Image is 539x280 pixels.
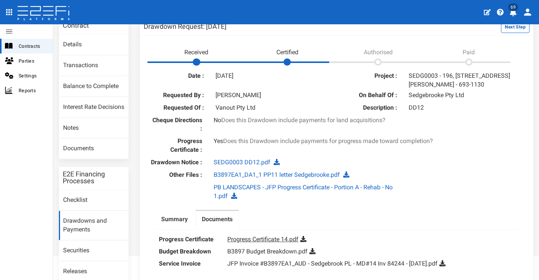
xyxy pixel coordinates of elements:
[144,171,208,179] label: Other Files :
[59,190,128,211] a: Checklist
[227,248,308,255] a: B3897 Budget Breakdown.pdf
[214,171,340,178] a: B3897EA1_DA1_1 PP11 letter Sedgebrooke.pdf
[161,215,188,224] label: Summary
[223,137,433,145] span: Does this Drawdown include payments for progress made toward completion?
[149,91,210,100] label: Requested By :
[208,137,465,146] div: Yes
[210,104,331,112] div: Vanout Pty Ltd
[501,21,529,33] button: Next Step
[149,104,210,112] label: Requested Of :
[144,23,227,30] h3: Drawdown Request: [DATE]
[276,49,298,56] span: Certified
[159,245,220,258] dt: Budget Breakdown
[210,91,331,100] div: [PERSON_NAME]
[59,55,128,76] a: Transactions
[59,97,128,118] a: Interest Rate Decisions
[208,116,465,125] div: No
[221,116,385,124] span: Does this Drawdown include payments for land acquisitions?
[59,118,128,138] a: Notes
[19,57,47,65] span: Parties
[501,23,529,30] a: Next Step
[184,49,208,56] span: Received
[227,236,298,243] a: Progress Certificate 14.pdf
[159,233,220,245] dt: Progress Certificate
[19,42,47,50] span: Contracts
[202,215,233,224] label: Documents
[149,72,210,80] label: Date :
[403,91,524,100] div: Sedgebrooke Pty Ltd
[63,171,125,184] h3: E2E Financing Processes
[403,72,524,89] div: SEDG0003 - 196, [STREET_ADDRESS][PERSON_NAME] - 693-1130
[214,184,393,200] a: PB LANDSCAPES - JFP Progress Certificate - Portion A - Rehab - No 1.pdf
[19,71,47,80] span: Settings
[144,158,208,167] label: Drawdown Notice :
[364,49,393,56] span: Authorised
[59,241,128,261] a: Securities
[227,260,438,267] a: JFP Invoice #B3897EA1_AUD - Sedgebrook PL - MD#14 Inv 84244 - [DATE].pdf
[59,211,128,240] a: Drawdowns and Payments
[196,211,239,230] a: Documents
[155,211,194,230] a: Summary
[63,22,89,29] h3: Contract
[342,72,403,80] label: Project :
[159,258,220,270] dt: Service Invoice
[342,91,403,100] label: On Behalf Of :
[59,138,128,159] a: Documents
[59,35,128,55] a: Details
[214,159,270,166] a: SEDG0003 DD12.pdf
[463,49,475,56] span: Paid
[59,76,128,97] a: Balance to Complete
[144,116,208,134] label: Cheque Directions :
[403,104,524,112] div: DD12
[342,104,403,112] label: Description :
[144,137,208,154] label: Progress Certificate :
[19,86,47,95] span: Reports
[210,72,331,80] div: [DATE]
